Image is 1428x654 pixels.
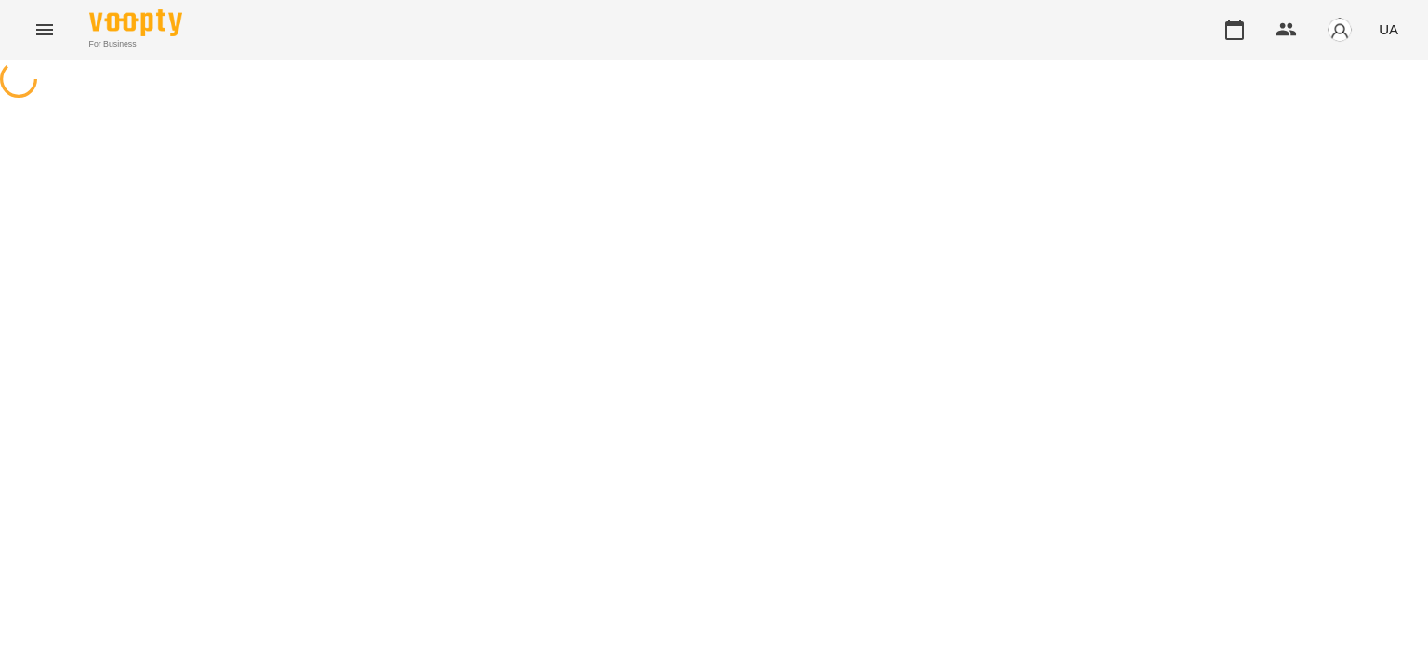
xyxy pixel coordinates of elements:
img: avatar_s.png [1327,17,1353,43]
span: For Business [89,38,182,50]
button: Menu [22,7,67,52]
img: Voopty Logo [89,9,182,36]
span: UA [1379,20,1398,39]
button: UA [1371,12,1406,47]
